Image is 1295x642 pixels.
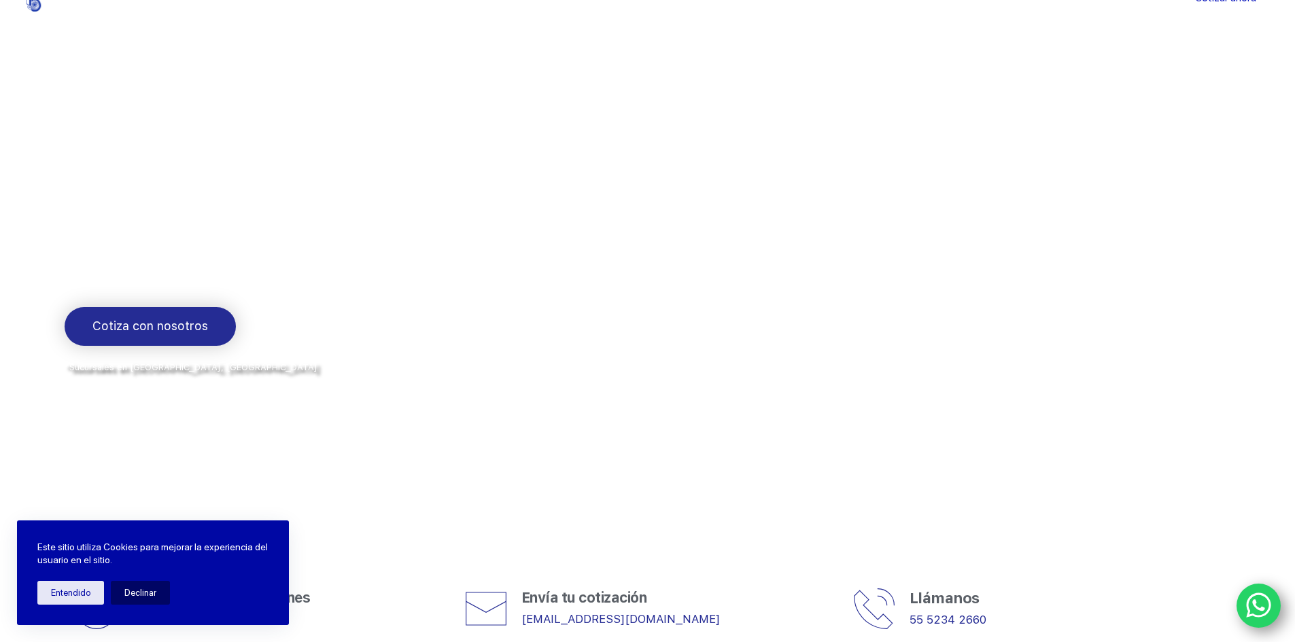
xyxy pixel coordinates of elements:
span: Envía tu cotización [521,589,647,606]
span: Llámanos [910,589,980,607]
a: [EMAIL_ADDRESS][DOMAIN_NAME] [521,612,720,626]
a: 55 5234 2660 [910,613,986,626]
button: Entendido [37,581,104,605]
span: y envíos a todo [GEOGRAPHIC_DATA] por la paquetería de su preferencia [65,377,394,388]
span: Rodamientos y refacciones industriales [65,272,333,289]
span: *Sucursales en [GEOGRAPHIC_DATA], [GEOGRAPHIC_DATA] [65,362,317,372]
a: WhatsApp [1237,584,1281,628]
span: Bienvenido a Balerytodo® [65,135,239,151]
span: Somos los doctores de la industria [65,164,555,257]
span: Cotiza con nosotros [92,317,208,336]
button: Declinar [111,581,170,605]
a: Cotiza con nosotros [65,307,236,346]
p: Este sitio utiliza Cookies para mejorar la experiencia del usuario en el sitio. [37,541,269,567]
